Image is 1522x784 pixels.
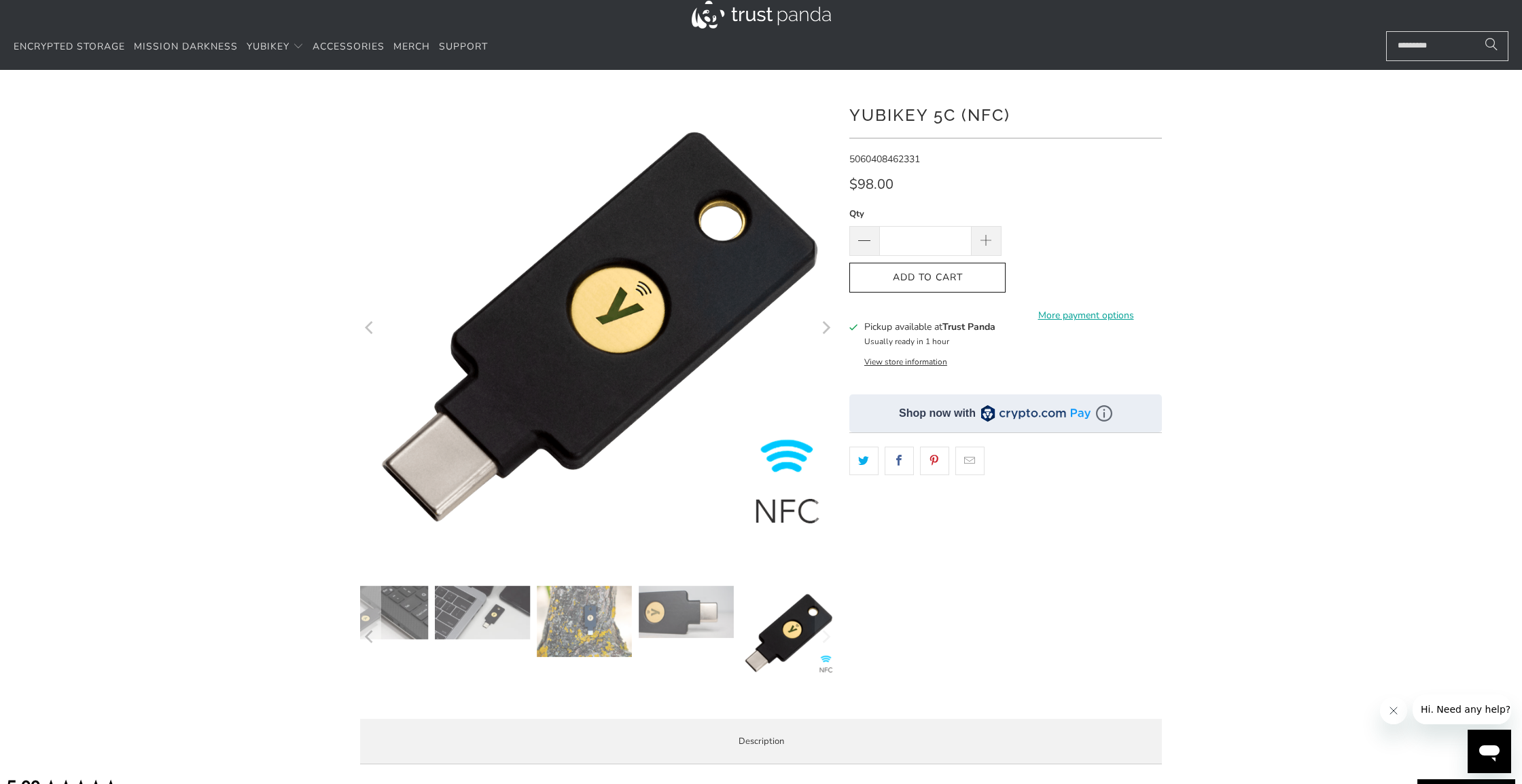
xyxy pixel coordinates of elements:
[247,31,304,63] summary: YubiKey
[639,586,734,638] img: YubiKey 5C (NFC) - Trust Panda
[849,447,879,475] a: Share this on Twitter
[313,40,385,53] span: Accessories
[741,586,836,681] img: YubiKey 5C (NFC) - Trust Panda
[849,499,1162,544] iframe: Reviews Widget
[1468,730,1511,773] iframe: Button to launch messaging window
[1010,308,1162,323] a: More payment options
[1386,31,1508,61] input: Search...
[849,175,893,193] span: $98.00
[885,447,914,475] a: Share this on Facebook
[815,586,836,688] button: Next
[439,31,488,63] a: Support
[849,100,1162,128] h1: YubiKey 5C (NFC)
[955,447,985,475] a: Email this to a friend
[360,90,836,565] a: YubiKey 5C (NFC) - Trust Panda
[134,40,238,53] span: Mission Darkness
[393,40,430,53] span: Merch
[864,272,991,284] span: Add to Cart
[1380,697,1407,724] iframe: Close message
[14,40,125,53] span: Encrypted Storage
[849,153,920,166] span: 5060408462331
[360,719,1162,764] label: Description
[537,586,632,657] img: YubiKey 5C (NFC) - Trust Panda
[849,206,1002,221] label: Qty
[864,320,995,334] h3: Pickup available at
[920,447,949,475] a: Share this on Pinterest
[247,40,289,53] span: YubiKey
[815,90,836,565] button: Next
[435,586,530,639] img: YubiKey 5C (NFC) - Trust Panda
[359,586,381,688] button: Previous
[14,31,125,63] a: Encrypted Storage
[333,586,428,639] img: YubiKey 5C (NFC) - Trust Panda
[864,356,947,367] button: View store information
[899,406,976,421] div: Shop now with
[864,336,949,347] small: Usually ready in 1 hour
[692,1,831,29] img: Trust Panda Australia
[942,320,995,333] b: Trust Panda
[849,263,1006,293] button: Add to Cart
[14,31,488,63] nav: Translation missing: en.navigation.header.main_nav
[1413,694,1511,724] iframe: Message from company
[393,31,430,63] a: Merch
[1474,31,1508,61] button: Search
[439,40,488,53] span: Support
[359,90,381,565] button: Previous
[134,31,238,63] a: Mission Darkness
[313,31,385,63] a: Accessories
